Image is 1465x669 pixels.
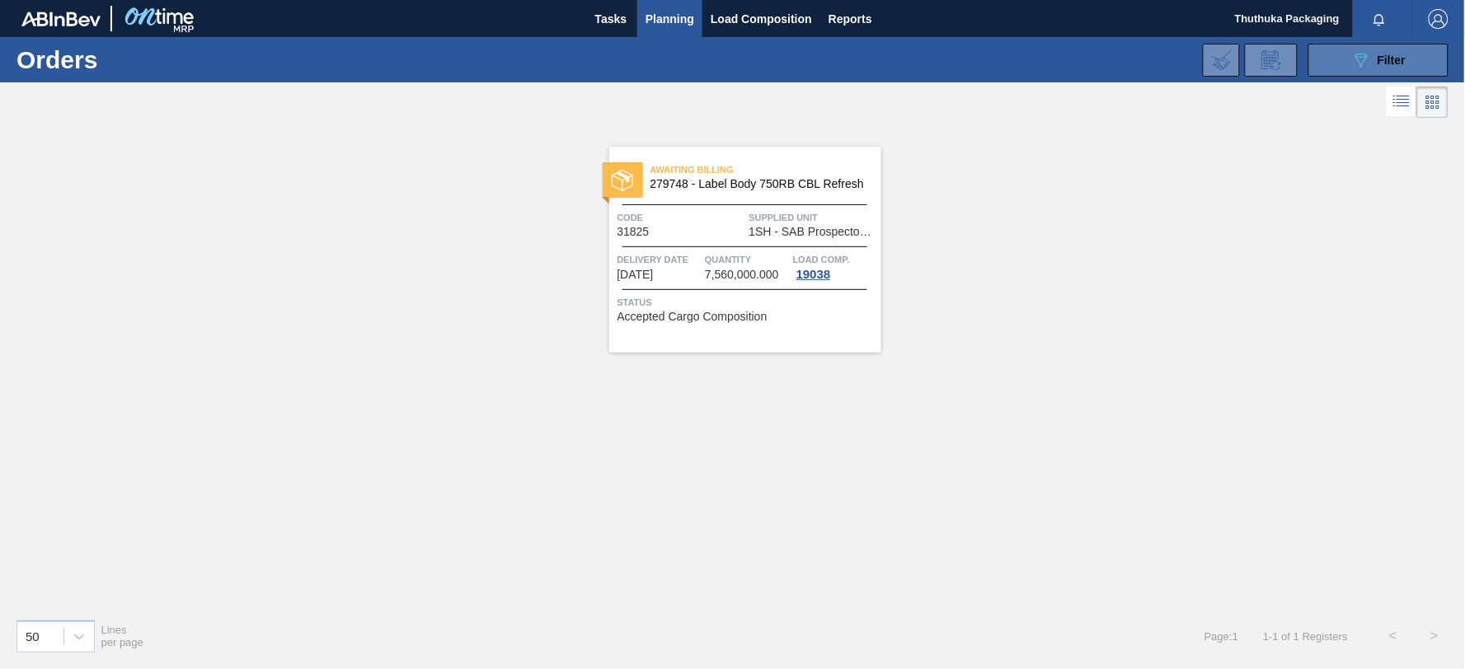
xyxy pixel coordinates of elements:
span: 279748 - Label Body 750RB CBL Refresh [650,178,868,190]
div: Order Review Request [1245,44,1298,77]
span: Reports [829,9,872,29]
a: statusAwaiting Billing279748 - Label Body 750RB CBL RefreshCode31825Supplied Unit1SH - SAB Prospe... [585,147,881,353]
div: Card Vision [1417,87,1449,118]
span: Code [617,209,745,226]
span: Page : 1 [1204,630,1238,643]
button: Filter [1308,44,1449,77]
span: 7,560,000.000 [705,269,779,281]
span: Filter [1378,54,1406,67]
span: Load Composition [711,9,812,29]
span: Accepted Cargo Composition [617,311,768,323]
span: 31825 [617,226,650,238]
span: Awaiting Billing [650,161,881,178]
div: 19038 [793,268,834,281]
span: Status [617,294,877,311]
div: 50 [26,629,40,643]
span: 09/19/2025 [617,269,654,281]
button: > [1414,615,1455,657]
a: Load Comp.19038 [793,251,877,281]
span: 1 - 1 of 1 Registers [1263,630,1348,643]
span: Tasks [593,9,629,29]
img: status [612,170,633,191]
span: Supplied Unit [749,209,877,226]
div: List Vision [1387,87,1417,118]
img: Logout [1429,9,1449,29]
h1: Orders [16,50,260,69]
span: Lines per page [101,624,144,648]
button: < [1373,615,1414,657]
span: 1SH - SAB Prospecton Brewery [749,226,877,238]
span: Quantity [705,251,789,268]
button: Notifications [1353,7,1406,30]
span: Delivery Date [617,251,702,268]
span: Planning [646,9,694,29]
div: Import Order Negotiation [1203,44,1240,77]
img: TNhmsLtSVTkK8tSr43FrP2fwEKptu5GPRR3wAAAABJRU5ErkJggg== [21,12,101,26]
span: Load Comp. [793,251,850,268]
